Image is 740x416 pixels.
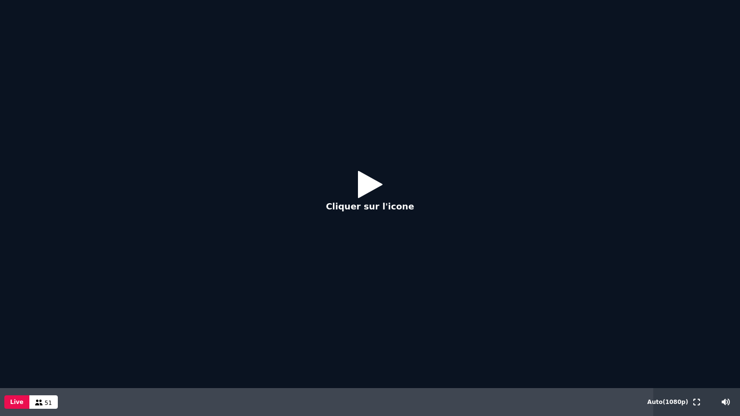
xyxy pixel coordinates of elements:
[646,388,690,416] button: Auto(1080p)
[316,163,423,225] button: Cliquer sur l'icone
[326,200,414,213] p: Cliquer sur l'icone
[4,395,29,409] button: Live
[45,400,52,406] span: 51
[647,399,688,405] span: Auto ( 1080 p)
